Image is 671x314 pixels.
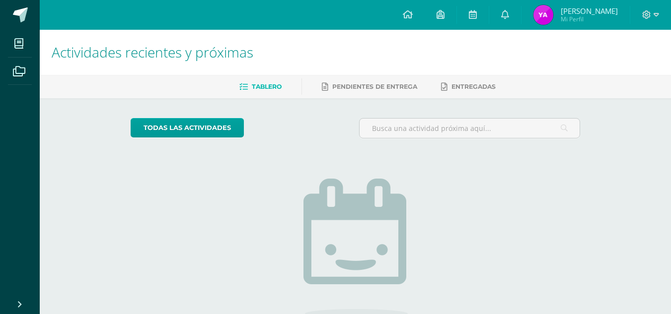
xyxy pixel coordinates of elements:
[332,83,417,90] span: Pendientes de entrega
[533,5,553,25] img: a6afdc9d00cfefa793b5be9037cb8e16.png
[131,118,244,137] a: todas las Actividades
[322,79,417,95] a: Pendientes de entrega
[441,79,496,95] a: Entregadas
[239,79,282,95] a: Tablero
[360,119,580,138] input: Busca una actividad próxima aquí...
[52,43,253,62] span: Actividades recientes y próximas
[561,15,618,23] span: Mi Perfil
[252,83,282,90] span: Tablero
[451,83,496,90] span: Entregadas
[561,6,618,16] span: [PERSON_NAME]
